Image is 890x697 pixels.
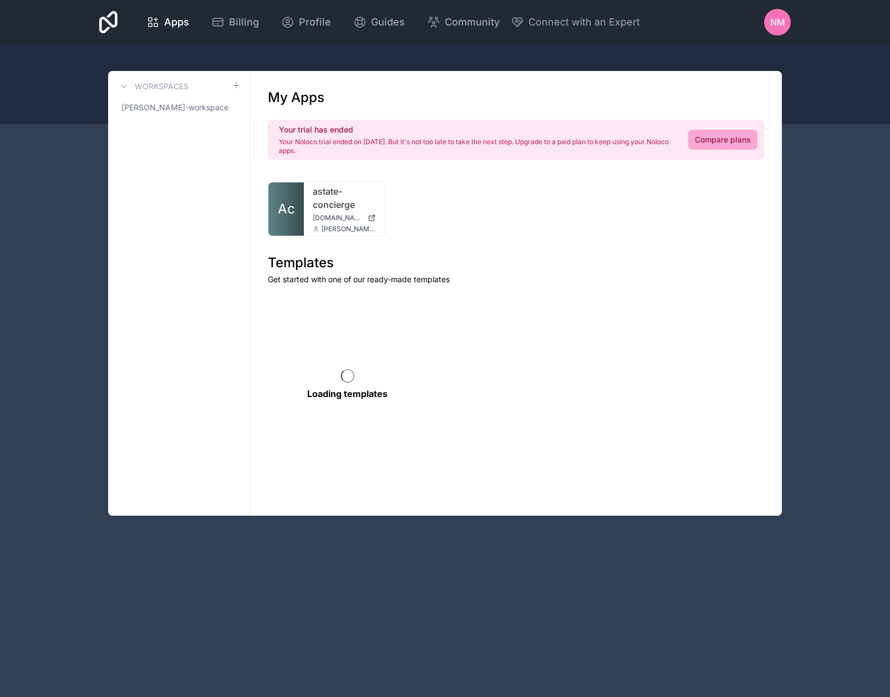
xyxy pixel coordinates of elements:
[135,81,189,92] h3: Workspaces
[528,14,640,30] span: Connect with an Expert
[313,185,376,211] a: astate-concierge
[313,213,363,222] span: [DOMAIN_NAME]
[138,10,198,34] a: Apps
[344,10,414,34] a: Guides
[202,10,268,34] a: Billing
[278,200,295,218] span: Ac
[299,14,331,30] span: Profile
[418,10,508,34] a: Community
[117,98,241,118] a: [PERSON_NAME]-workspace
[688,130,757,150] a: Compare plans
[268,182,304,236] a: Ac
[511,14,640,30] button: Connect with an Expert
[229,14,259,30] span: Billing
[268,89,324,106] h1: My Apps
[445,14,500,30] span: Community
[770,16,785,29] span: NM
[279,138,675,155] p: Your Noloco trial ended on [DATE]. But it's not too late to take the next step. Upgrade to a paid...
[164,14,189,30] span: Apps
[117,80,189,93] a: Workspaces
[371,14,405,30] span: Guides
[313,213,376,222] a: [DOMAIN_NAME]
[272,10,340,34] a: Profile
[121,102,228,113] span: [PERSON_NAME]-workspace
[279,124,675,135] h2: Your trial has ended
[268,274,764,285] p: Get started with one of our ready-made templates
[268,254,764,272] h1: Templates
[307,387,388,400] p: Loading templates
[322,225,376,233] span: [PERSON_NAME][EMAIL_ADDRESS][DOMAIN_NAME]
